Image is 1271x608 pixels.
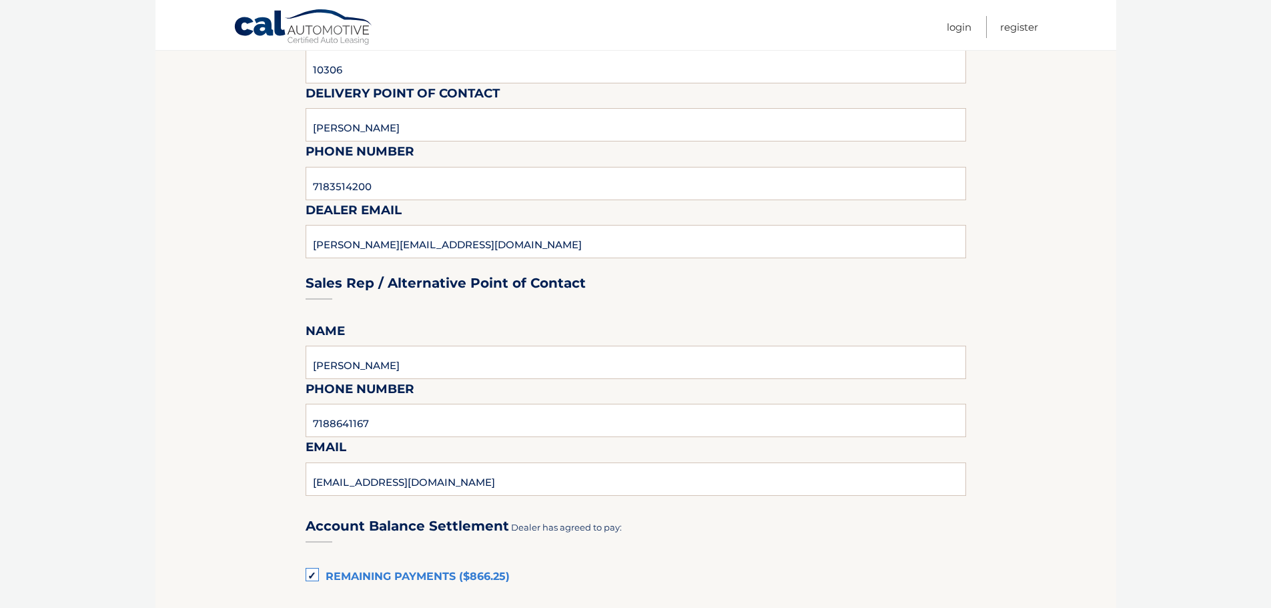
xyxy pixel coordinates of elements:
[306,275,586,292] h3: Sales Rep / Alternative Point of Contact
[511,522,622,533] span: Dealer has agreed to pay:
[306,141,414,166] label: Phone Number
[306,564,966,591] label: Remaining Payments ($866.25)
[306,437,346,462] label: Email
[306,321,345,346] label: Name
[306,379,414,404] label: Phone Number
[947,16,971,38] a: Login
[306,518,509,535] h3: Account Balance Settlement
[234,9,374,47] a: Cal Automotive
[306,83,500,108] label: Delivery Point of Contact
[1000,16,1038,38] a: Register
[306,200,402,225] label: Dealer Email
